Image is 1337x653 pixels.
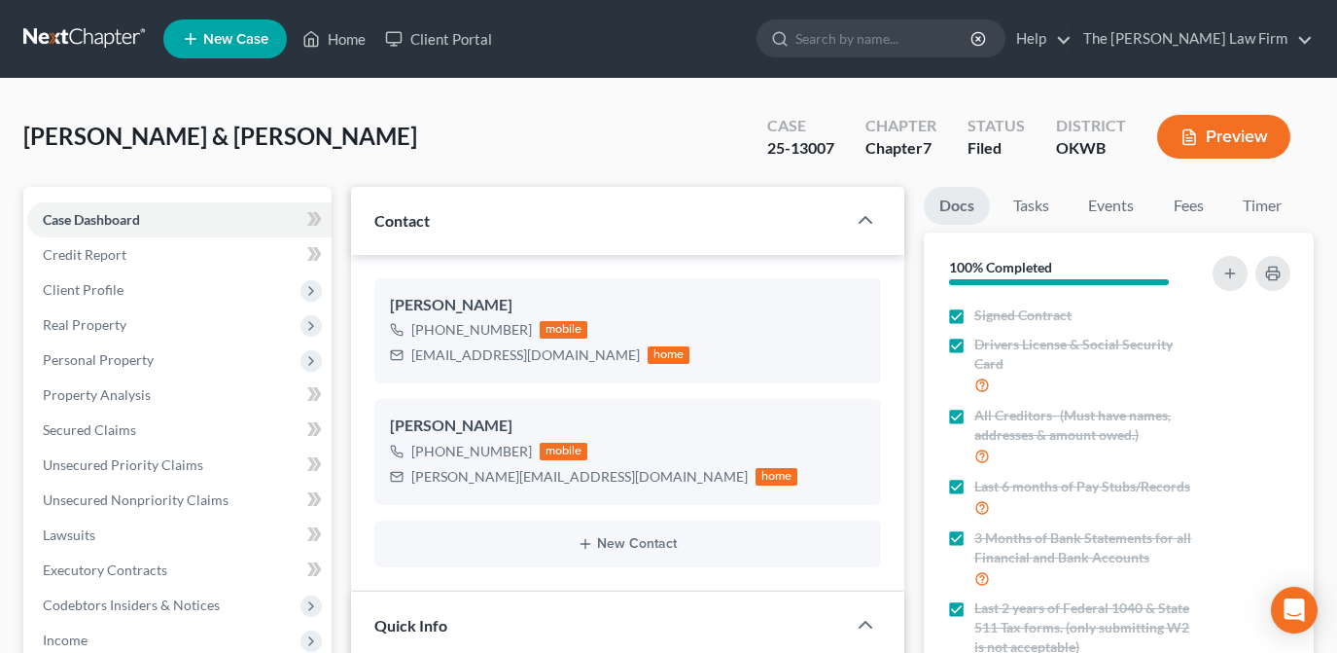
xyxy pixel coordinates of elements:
div: home [756,468,798,486]
div: Case [767,115,834,137]
div: Status [968,115,1025,137]
a: Help [1006,21,1072,56]
div: home [648,346,690,364]
a: Home [293,21,375,56]
span: 3 Months of Bank Statements for all Financial and Bank Accounts [974,528,1200,567]
span: Last 6 months of Pay Stubs/Records [974,477,1190,496]
a: Case Dashboard [27,202,332,237]
span: Real Property [43,316,126,333]
a: Unsecured Nonpriority Claims [27,483,332,518]
input: Search by name... [795,20,973,56]
div: Filed [968,137,1025,160]
span: Codebtors Insiders & Notices [43,597,220,613]
div: OKWB [1056,137,1126,160]
a: Fees [1157,187,1219,225]
button: Preview [1157,115,1290,159]
span: Signed Contract [974,306,1072,325]
div: [PERSON_NAME] [390,294,865,317]
a: Secured Claims [27,413,332,448]
span: Unsecured Nonpriority Claims [43,491,229,508]
button: New Contact [390,536,865,552]
a: Property Analysis [27,378,332,413]
span: Contact [374,211,430,230]
div: Open Intercom Messenger [1271,587,1318,634]
span: Income [43,632,88,648]
span: 7 [923,138,932,157]
span: Quick Info [374,616,447,635]
a: Docs [924,187,990,225]
div: mobile [540,321,588,339]
a: Tasks [998,187,1065,225]
div: [PHONE_NUMBER] [411,442,532,461]
span: Unsecured Priority Claims [43,456,203,473]
span: Personal Property [43,351,154,368]
span: Drivers License & Social Security Card [974,335,1200,374]
a: Unsecured Priority Claims [27,448,332,483]
span: Secured Claims [43,421,136,438]
div: Chapter [865,137,936,160]
div: 25-13007 [767,137,834,160]
span: Client Profile [43,281,123,298]
span: [PERSON_NAME] & [PERSON_NAME] [23,122,417,150]
span: Case Dashboard [43,211,140,228]
div: [PERSON_NAME] [390,415,865,438]
div: mobile [540,443,588,460]
a: The [PERSON_NAME] Law Firm [1073,21,1313,56]
div: Chapter [865,115,936,137]
span: Executory Contracts [43,562,167,578]
a: Credit Report [27,237,332,272]
a: Executory Contracts [27,553,332,588]
a: Client Portal [375,21,502,56]
div: District [1056,115,1126,137]
span: New Case [203,32,268,47]
span: Credit Report [43,246,126,263]
strong: 100% Completed [949,259,1052,275]
a: Timer [1227,187,1297,225]
div: [PERSON_NAME][EMAIL_ADDRESS][DOMAIN_NAME] [411,467,748,487]
span: Lawsuits [43,526,95,543]
div: [PHONE_NUMBER] [411,320,532,340]
span: Property Analysis [43,386,151,403]
a: Lawsuits [27,518,332,553]
a: Events [1073,187,1149,225]
span: All Creditors- (Must have names, addresses & amount owed.) [974,406,1200,445]
div: [EMAIL_ADDRESS][DOMAIN_NAME] [411,345,640,365]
